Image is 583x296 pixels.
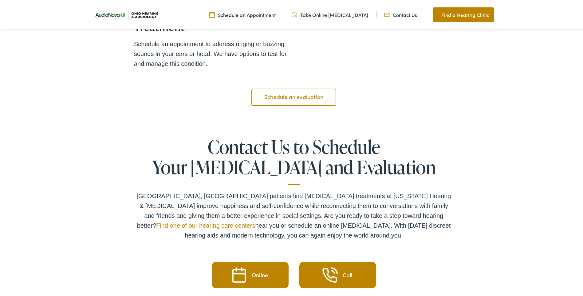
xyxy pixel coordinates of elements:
p: [GEOGRAPHIC_DATA], [GEOGRAPHIC_DATA] patients find [MEDICAL_DATA] treatments at [US_STATE] Hearin... [128,184,460,245]
h3: [MEDICAL_DATA] Testing & Treatment [134,6,291,32]
img: Calendar Icon to schedule a hearing appointment in Cincinnati, OH [209,10,215,17]
a: Schedule an Appointment Online [212,261,289,287]
div: Call [343,271,353,277]
img: Headphones icone to schedule online hearing test in Cincinnati, OH [292,10,297,17]
div: Schedule an appointment to address ringing or buzzing sounds in your ears or head. We have option... [134,38,291,67]
img: Mail icon representing email contact with Ohio Hearing in Cincinnati, OH [384,10,390,17]
a: Schedule an Appointment [209,10,276,17]
img: Take an Online Hearing Test [322,266,338,282]
a: Take an Online Hearing Test Call [299,261,376,287]
img: Schedule an Appointment [231,266,247,282]
a: Take Online [MEDICAL_DATA] [292,10,368,17]
a: Schedule an evaluation [251,87,336,105]
a: Find one of our hearing care centers [156,221,255,228]
a: Find a Hearing Clinic [433,6,494,21]
div: Online [252,271,268,277]
a: Contact Us [384,10,417,17]
img: Map pin icon to find Ohio Hearing & Audiology in Cincinnati, OH [433,10,438,17]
